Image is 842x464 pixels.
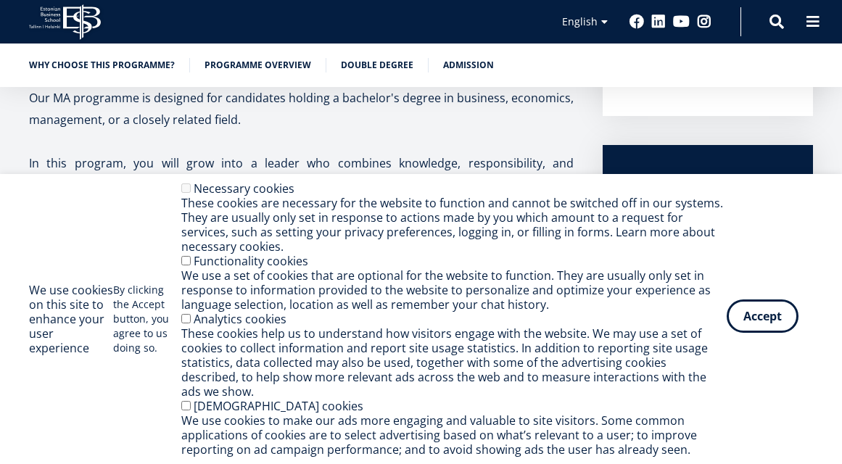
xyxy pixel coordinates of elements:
a: Youtube [673,14,690,29]
a: Linkedin [651,14,666,29]
a: Why choose this programme? [29,58,175,72]
p: Our MA programme is designed for candidates holding a bachelor's degree in business, economics, m... [29,87,574,130]
div: These cookies help us to understand how visitors engage with the website. We may use a set of coo... [181,326,727,399]
p: By clicking the Accept button, you agree to us doing so. [113,283,181,355]
a: Admission [443,58,494,72]
label: Functionality cookies [194,253,308,269]
h2: We use cookies on this site to enhance your user experience [29,283,113,355]
a: Facebook [630,14,644,29]
p: In this program, you will grow into a leader who combines knowledge, responsibility, and innovati... [29,152,574,239]
label: Analytics cookies [194,311,286,327]
label: [DEMOGRAPHIC_DATA] cookies [194,398,363,414]
a: Instagram [697,14,711,29]
div: We use cookies to make our ads more engaging and valuable to site visitors. Some common applicati... [181,413,727,457]
a: Double Degree [341,58,413,72]
button: Accept [727,299,798,333]
label: Necessary cookies [194,181,294,196]
div: These cookies are necessary for the website to function and cannot be switched off in our systems... [181,196,727,254]
div: We use a set of cookies that are optional for the website to function. They are usually only set ... [181,268,727,312]
a: Programme overview [205,58,311,72]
